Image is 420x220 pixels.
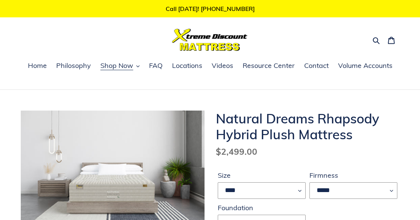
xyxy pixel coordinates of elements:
[212,61,233,70] span: Videos
[145,60,166,72] a: FAQ
[172,61,202,70] span: Locations
[28,61,47,70] span: Home
[216,146,257,157] span: $2,499.00
[218,203,306,213] label: Foundation
[300,60,332,72] a: Contact
[334,60,396,72] a: Volume Accounts
[168,60,206,72] a: Locations
[149,61,163,70] span: FAQ
[243,61,295,70] span: Resource Center
[100,61,133,70] span: Shop Now
[304,61,329,70] span: Contact
[216,111,400,142] h1: Natural Dreams Rhapsody Hybrid Plush Mattress
[208,60,237,72] a: Videos
[309,170,397,180] label: Firmness
[97,60,143,72] button: Shop Now
[239,60,298,72] a: Resource Center
[52,60,95,72] a: Philosophy
[218,170,306,180] label: Size
[172,29,248,51] img: Xtreme Discount Mattress
[338,61,392,70] span: Volume Accounts
[24,60,51,72] a: Home
[56,61,91,70] span: Philosophy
